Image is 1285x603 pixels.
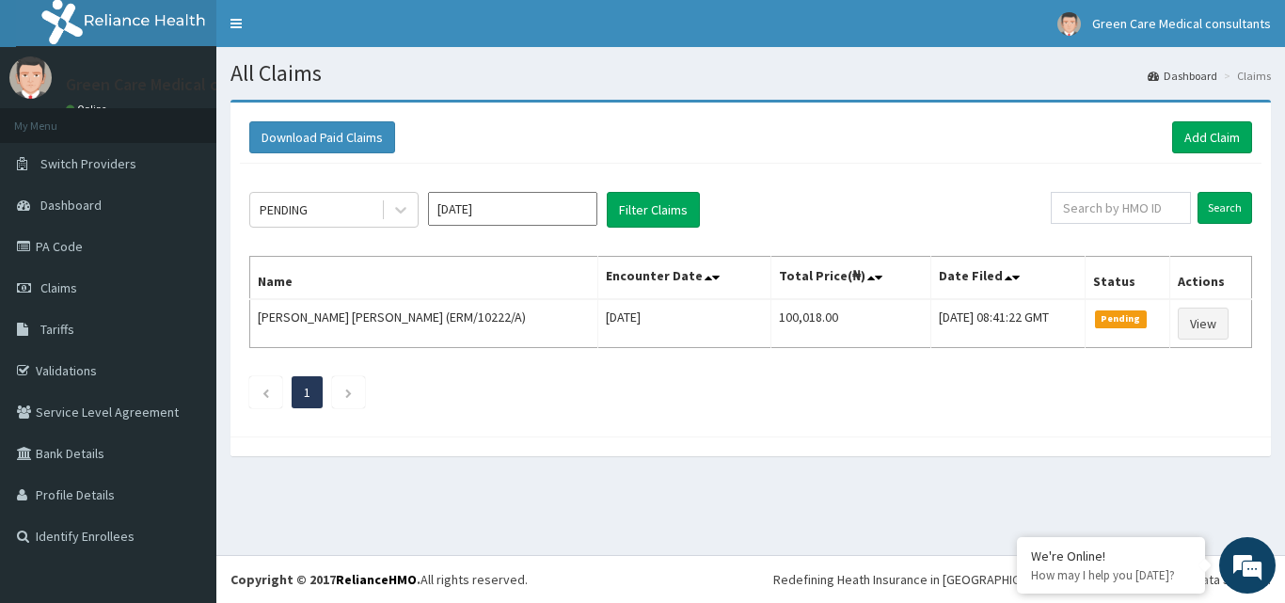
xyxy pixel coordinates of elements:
[930,257,1085,300] th: Date Filed
[770,257,930,300] th: Total Price(₦)
[607,192,700,228] button: Filter Claims
[344,384,353,401] a: Next page
[597,299,770,348] td: [DATE]
[1031,547,1191,564] div: We're Online!
[309,9,354,55] div: Minimize live chat window
[1031,567,1191,583] p: How may I help you today?
[66,103,111,116] a: Online
[230,61,1271,86] h1: All Claims
[40,321,74,338] span: Tariffs
[9,403,358,468] textarea: Type your message and hit 'Enter'
[304,384,310,401] a: Page 1 is your current page
[336,571,417,588] a: RelianceHMO
[1219,68,1271,84] li: Claims
[1051,192,1191,224] input: Search by HMO ID
[1178,308,1229,340] a: View
[1198,192,1252,224] input: Search
[1170,257,1252,300] th: Actions
[770,299,930,348] td: 100,018.00
[428,192,597,226] input: Select Month and Year
[40,279,77,296] span: Claims
[9,56,52,99] img: User Image
[773,570,1271,589] div: Redefining Heath Insurance in [GEOGRAPHIC_DATA] using Telemedicine and Data Science!
[66,76,298,93] p: Green Care Medical consultants
[1095,310,1147,327] span: Pending
[1085,257,1169,300] th: Status
[216,555,1285,603] footer: All rights reserved.
[250,257,598,300] th: Name
[1092,15,1271,32] span: Green Care Medical consultants
[35,94,76,141] img: d_794563401_company_1708531726252_794563401
[109,182,260,372] span: We're online!
[262,384,270,401] a: Previous page
[249,121,395,153] button: Download Paid Claims
[1148,68,1217,84] a: Dashboard
[1057,12,1081,36] img: User Image
[98,105,316,130] div: Chat with us now
[597,257,770,300] th: Encounter Date
[260,200,308,219] div: PENDING
[250,299,598,348] td: [PERSON_NAME] [PERSON_NAME] (ERM/10222/A)
[930,299,1085,348] td: [DATE] 08:41:22 GMT
[1172,121,1252,153] a: Add Claim
[230,571,420,588] strong: Copyright © 2017 .
[40,155,136,172] span: Switch Providers
[40,197,102,214] span: Dashboard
